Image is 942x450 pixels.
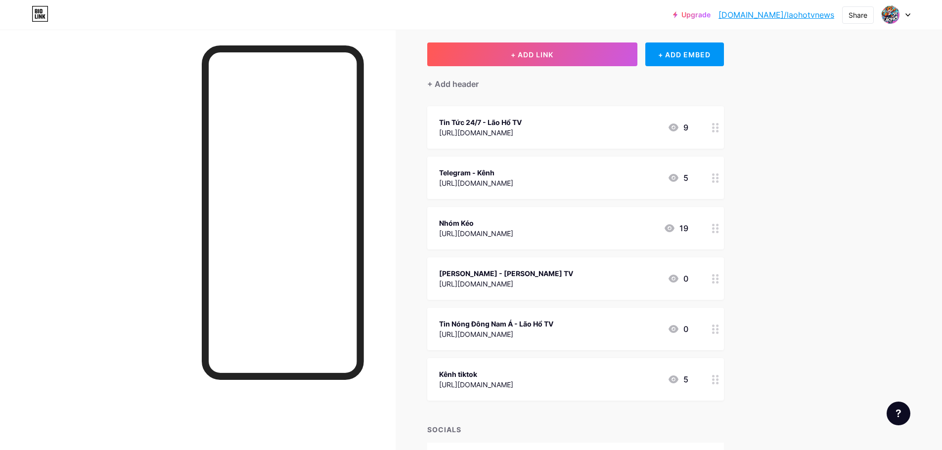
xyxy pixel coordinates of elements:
div: 0 [668,323,688,335]
div: [URL][DOMAIN_NAME] [439,379,513,390]
div: 0 [668,273,688,285]
div: SOCIALS [427,424,724,435]
a: [DOMAIN_NAME]/laohotvnews [718,9,834,21]
div: [URL][DOMAIN_NAME] [439,279,573,289]
div: Share [849,10,867,20]
div: 5 [668,172,688,184]
div: 19 [664,222,688,234]
div: Tin Tức 24/7 - Lão Hổ TV [439,117,522,127]
div: Kênh tiktok [439,369,513,379]
div: [URL][DOMAIN_NAME] [439,178,513,188]
a: Upgrade [673,11,711,19]
img: Admin Jacky [881,5,900,24]
div: Nhóm Kéo [439,218,513,228]
button: + ADD LINK [427,42,637,66]
div: [URL][DOMAIN_NAME] [439,329,553,339]
div: [PERSON_NAME] - [PERSON_NAME] TV [439,268,573,279]
div: [URL][DOMAIN_NAME] [439,228,513,239]
div: + ADD EMBED [645,42,724,66]
div: [URL][DOMAIN_NAME] [439,127,522,138]
div: 9 [668,122,688,133]
span: + ADD LINK [511,50,553,59]
div: 5 [668,373,688,385]
div: Tin Nóng Đông Nam Á - Lão Hổ TV [439,319,553,329]
div: + Add header [427,78,479,90]
div: Telegram - Kênh [439,167,513,178]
